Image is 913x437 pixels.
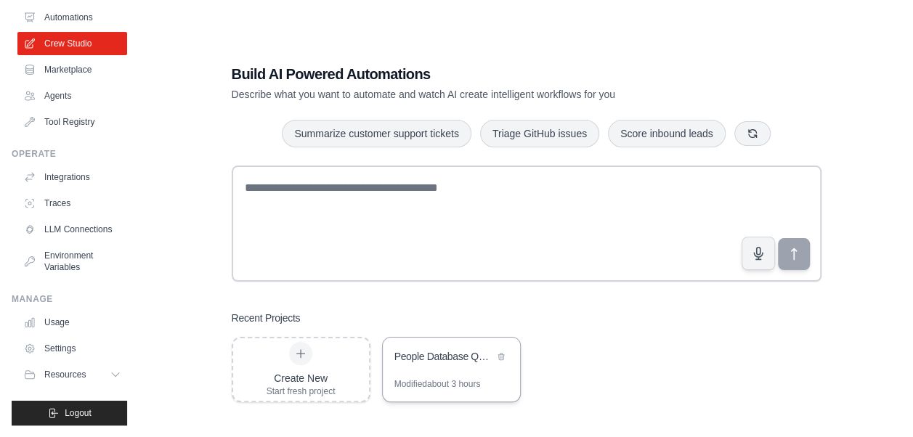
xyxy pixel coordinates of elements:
p: Describe what you want to automate and watch AI create intelligent workflows for you [232,87,720,102]
button: Get new suggestions [734,121,771,146]
a: Settings [17,337,127,360]
a: LLM Connections [17,218,127,241]
button: Score inbound leads [608,120,726,147]
button: Click to speak your automation idea [742,237,775,270]
button: Logout [12,401,127,425]
a: Usage [17,311,127,334]
div: Modified about 3 hours [394,378,481,390]
button: Delete project [494,349,508,364]
span: Resources [44,369,86,380]
a: Integrations [17,166,127,189]
span: Logout [65,407,92,419]
div: People Database Query Assistant [394,349,494,364]
a: Marketplace [17,58,127,81]
a: Traces [17,192,127,215]
div: Operate [12,148,127,160]
div: Manage [12,293,127,305]
div: Start fresh project [267,385,336,397]
h3: Recent Projects [232,311,301,325]
button: Summarize customer support tickets [282,120,471,147]
button: Resources [17,363,127,386]
div: Create New [267,371,336,385]
a: Tool Registry [17,110,127,134]
a: Automations [17,6,127,29]
button: Triage GitHub issues [480,120,599,147]
iframe: Chat Widget [840,367,913,437]
h1: Build AI Powered Automations [232,64,720,84]
a: Agents [17,84,127,107]
a: Crew Studio [17,32,127,55]
a: Environment Variables [17,244,127,279]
